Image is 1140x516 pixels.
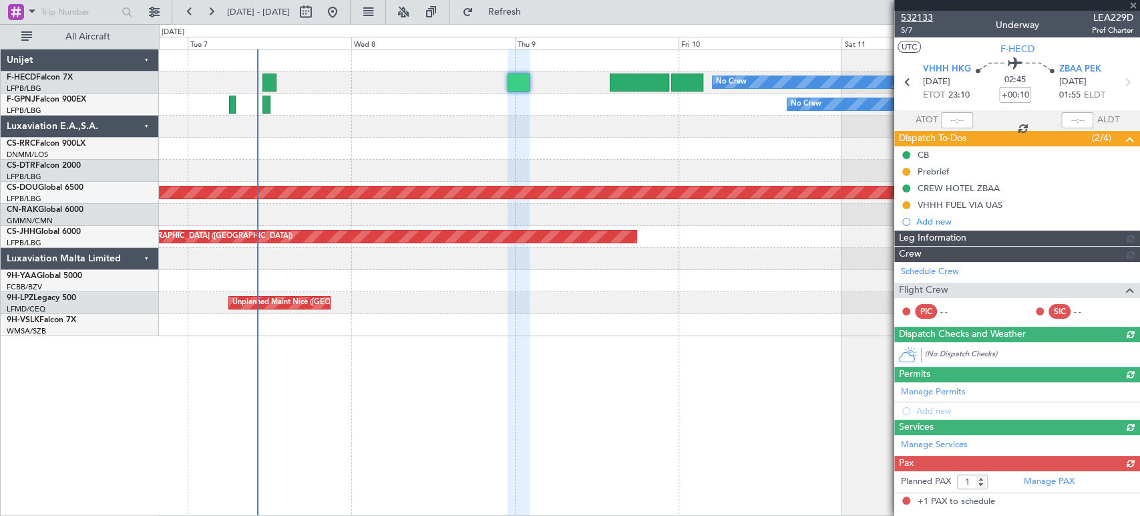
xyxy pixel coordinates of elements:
span: F-GPNJ [7,96,35,104]
span: CS-RRC [7,140,35,148]
a: CS-JHHGlobal 6000 [7,228,81,236]
span: Refresh [476,7,532,17]
span: ALDT [1097,114,1119,127]
div: No Crew [716,72,747,92]
span: (2/4) [1092,131,1111,145]
span: LEA229D [1092,11,1133,25]
div: Tue 7 [188,37,351,49]
div: Unplanned Maint Nice ([GEOGRAPHIC_DATA]) [232,293,391,313]
a: LFPB/LBG [7,194,41,204]
a: F-GPNJFalcon 900EX [7,96,86,104]
div: Sat 11 [841,37,1005,49]
button: Refresh [456,1,536,23]
div: [DATE] [162,27,184,38]
a: LFMD/CEQ [7,304,45,314]
div: Prebrief [918,166,949,177]
span: 23:10 [948,89,970,102]
span: 532133 [901,11,933,25]
span: F-HECD [7,74,36,82]
span: [DATE] [1059,76,1087,89]
span: 9H-YAA [7,272,37,280]
button: All Aircraft [15,26,145,47]
a: FCBB/BZV [7,282,42,292]
div: CREW HOTEL ZBAA [918,182,1000,194]
span: CS-DTR [7,162,35,170]
a: LFPB/LBG [7,106,41,116]
a: LFPB/LBG [7,84,41,94]
span: ZBAA PEK [1059,63,1101,76]
a: LFPB/LBG [7,238,41,248]
span: [DATE] [923,76,950,89]
span: 9H-LPZ [7,294,33,302]
span: CS-DOU [7,184,38,192]
span: 02:45 [1004,74,1026,87]
div: No Crew [791,94,821,114]
span: [DATE] - [DATE] [227,6,290,18]
a: CN-RAKGlobal 6000 [7,206,83,214]
div: CB [918,149,929,160]
div: Underway [996,18,1039,32]
a: 9H-YAAGlobal 5000 [7,272,82,280]
input: Trip Number [41,2,118,22]
a: CS-DTRFalcon 2000 [7,162,81,170]
span: All Aircraft [35,32,141,41]
a: WMSA/SZB [7,326,46,336]
div: Planned Maint [GEOGRAPHIC_DATA] ([GEOGRAPHIC_DATA]) [82,227,293,247]
a: GMMN/CMN [7,216,53,226]
span: ATOT [916,114,938,127]
a: CS-RRCFalcon 900LX [7,140,85,148]
span: ELDT [1084,89,1105,102]
span: Dispatch To-Dos [899,131,966,146]
a: 9H-VSLKFalcon 7X [7,316,76,324]
a: LFPB/LBG [7,172,41,182]
span: 9H-VSLK [7,316,39,324]
div: Add new [916,216,1133,227]
span: F-HECD [1000,42,1034,56]
span: Pref Charter [1092,25,1133,36]
span: CN-RAK [7,206,38,214]
span: CS-JHH [7,228,35,236]
span: ETOT [923,89,945,102]
div: Thu 9 [515,37,679,49]
a: CS-DOUGlobal 6500 [7,184,83,192]
a: DNMM/LOS [7,150,48,160]
span: 01:55 [1059,89,1081,102]
a: F-HECDFalcon 7X [7,74,73,82]
div: Fri 10 [679,37,842,49]
span: VHHH HKG [923,63,971,76]
a: 9H-LPZLegacy 500 [7,294,76,302]
div: VHHH FUEL VIA UAS [918,199,1002,211]
div: Wed 8 [351,37,515,49]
